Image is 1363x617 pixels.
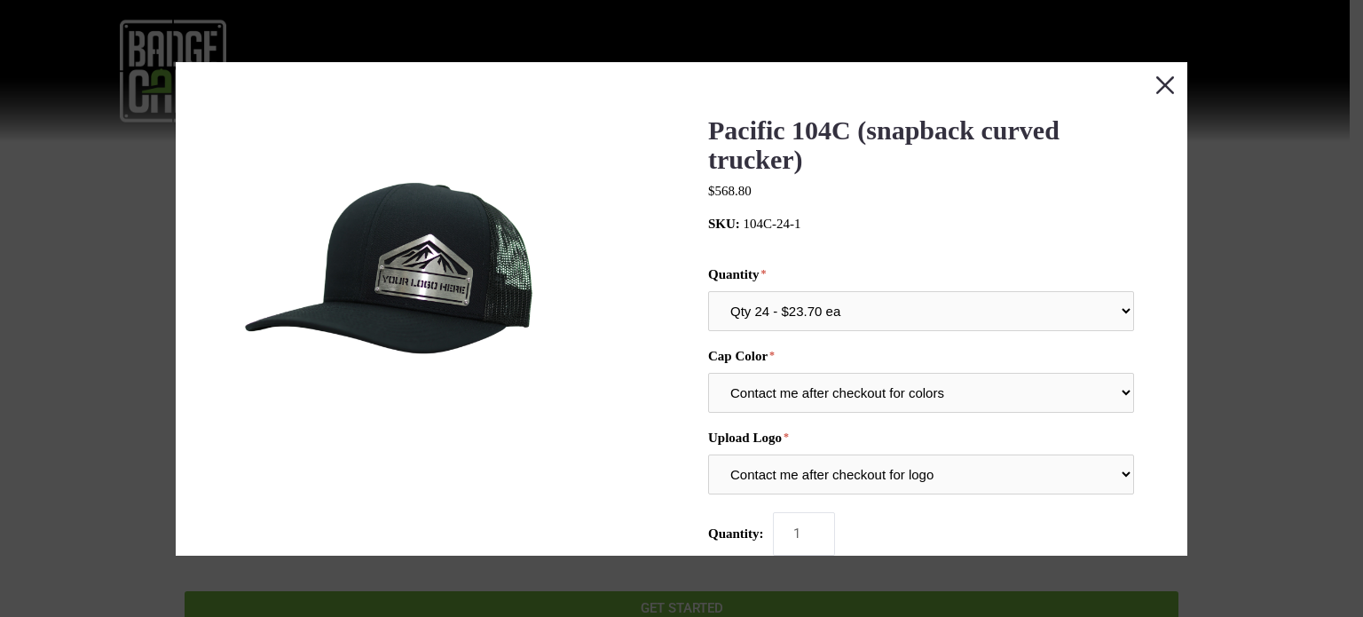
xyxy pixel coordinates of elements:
[708,267,1134,282] label: Quantity
[708,349,1134,364] label: Cap Color
[708,115,1060,175] a: Pacific 104C (snapback curved trucker)
[708,431,1134,446] label: Upload Logo
[744,217,801,231] span: 104C-24-1
[708,217,740,231] span: SKU:
[1143,62,1187,107] button: Close this dialog window
[229,115,557,444] img: BadgeCaps - Pacific 104C
[708,526,764,541] span: Quantity:
[708,184,752,198] span: $568.80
